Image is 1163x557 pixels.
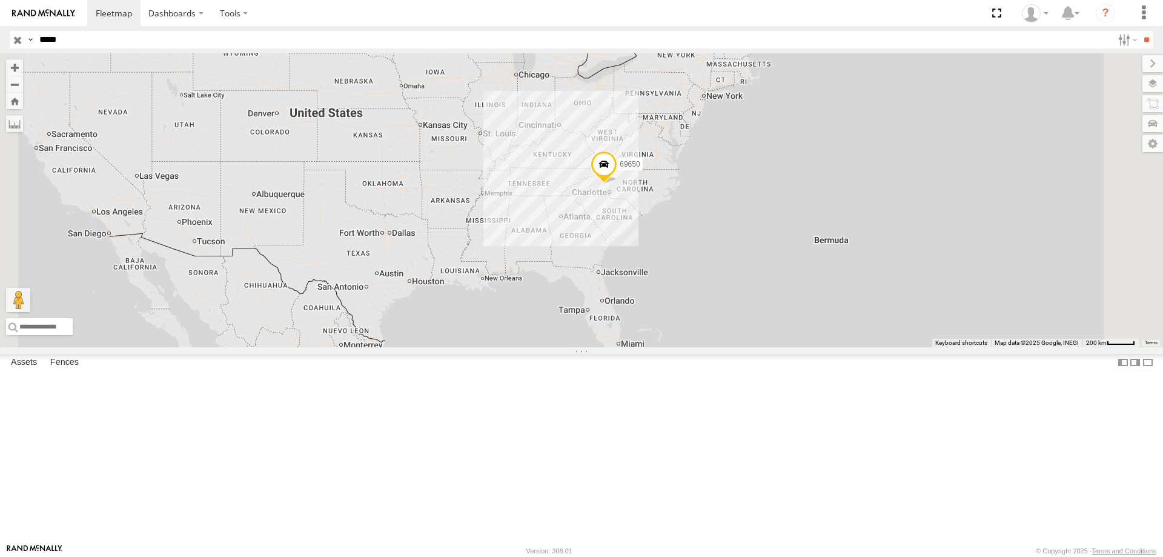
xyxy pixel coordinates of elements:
[25,31,35,48] label: Search Query
[1036,547,1156,555] div: © Copyright 2025 -
[935,339,987,347] button: Keyboard shortcuts
[1142,354,1154,372] label: Hide Summary Table
[526,547,572,555] div: Version: 308.01
[6,76,23,93] button: Zoom out
[6,288,30,312] button: Drag Pegman onto the map to open Street View
[1113,31,1139,48] label: Search Filter Options
[1018,4,1053,22] div: Zack Abernathy
[1092,547,1156,555] a: Terms and Conditions
[1096,4,1115,23] i: ?
[1117,354,1129,372] label: Dock Summary Table to the Left
[6,93,23,109] button: Zoom Home
[1086,339,1107,346] span: 200 km
[1142,135,1163,152] label: Map Settings
[6,59,23,76] button: Zoom in
[620,160,640,168] span: 69650
[1129,354,1141,372] label: Dock Summary Table to the Right
[12,9,75,18] img: rand-logo.svg
[7,545,62,557] a: Visit our Website
[1082,339,1139,347] button: Map Scale: 200 km per 43 pixels
[5,354,43,371] label: Assets
[995,339,1079,346] span: Map data ©2025 Google, INEGI
[44,354,85,371] label: Fences
[1145,341,1158,345] a: Terms (opens in new tab)
[6,115,23,132] label: Measure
